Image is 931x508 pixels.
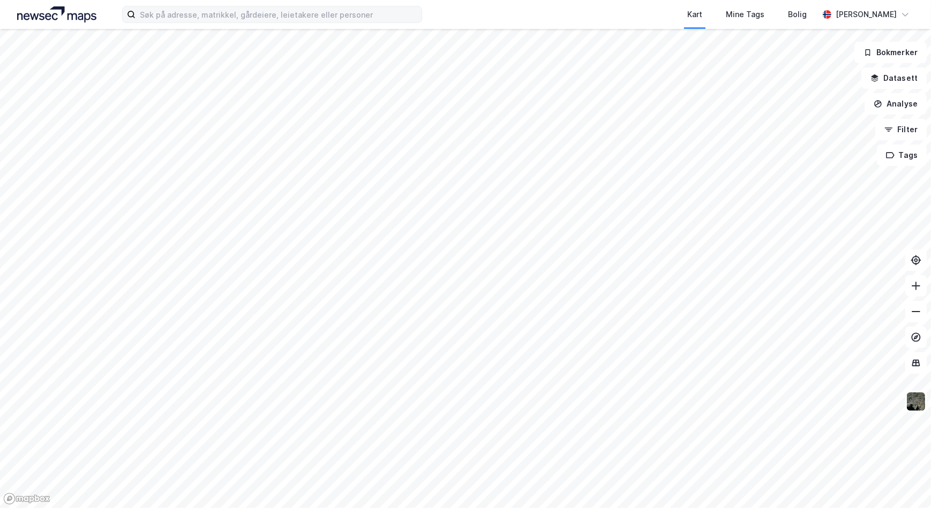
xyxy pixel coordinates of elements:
[726,8,764,21] div: Mine Tags
[865,93,927,115] button: Analyse
[877,457,931,508] iframe: Chat Widget
[854,42,927,63] button: Bokmerker
[861,67,927,89] button: Datasett
[836,8,897,21] div: [PERSON_NAME]
[136,6,422,22] input: Søk på adresse, matrikkel, gårdeiere, leietakere eller personer
[877,145,927,166] button: Tags
[906,391,926,412] img: 9k=
[877,457,931,508] div: Kontrollprogram for chat
[3,492,50,505] a: Mapbox homepage
[875,119,927,140] button: Filter
[17,6,96,22] img: logo.a4113a55bc3d86da70a041830d287a7e.svg
[788,8,807,21] div: Bolig
[687,8,702,21] div: Kart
